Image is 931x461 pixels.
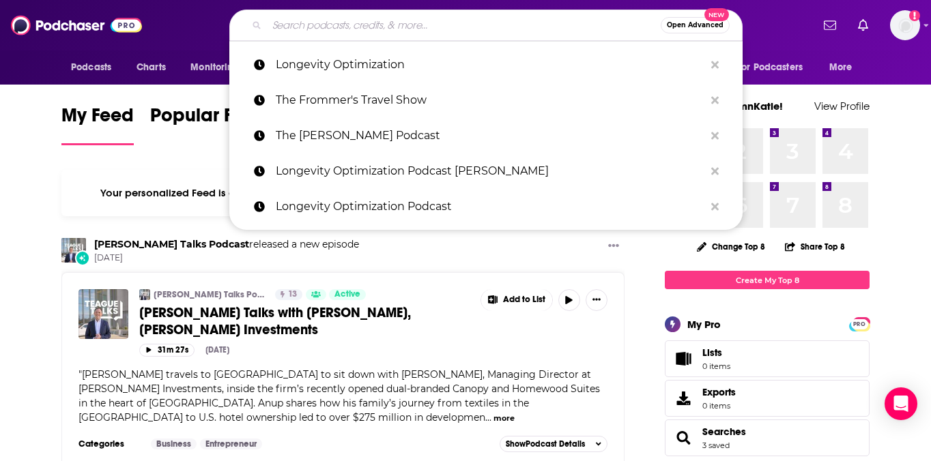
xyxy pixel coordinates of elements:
[829,58,853,77] span: More
[190,58,239,77] span: Monitoring
[229,189,743,224] a: Longevity Optimization Podcast
[485,411,491,423] span: ...
[885,387,917,420] div: Open Intercom Messenger
[276,47,704,83] p: Longevity Optimization
[276,83,704,118] p: The Frommer's Travel Show
[702,386,736,398] span: Exports
[820,55,870,80] button: open menu
[704,8,729,21] span: New
[670,428,697,447] a: Searches
[229,153,743,189] a: Longevity Optimization Podcast [PERSON_NAME]
[814,100,870,113] a: View Profile
[493,413,515,424] button: more
[61,55,129,80] button: open menu
[503,295,545,305] span: Add to List
[154,289,266,300] a: [PERSON_NAME] Talks Podcast
[139,304,411,338] span: [PERSON_NAME] Talks with [PERSON_NAME], [PERSON_NAME] Investments
[909,10,920,21] svg: Add a profile image
[687,318,721,331] div: My Pro
[334,288,360,301] span: Active
[276,118,704,153] p: The Dr Louise Newson Podcast
[78,289,128,339] img: Teague Talks with Anup Patel, Tara Investments
[851,318,868,329] a: PRO
[603,238,625,255] button: Show More Button
[78,438,140,449] h3: Categories
[689,238,773,255] button: Change Top 8
[94,238,359,251] h3: released a new episode
[329,289,366,300] a: Active
[665,419,870,456] span: Searches
[229,10,743,41] div: Search podcasts, credits, & more...
[890,10,920,40] span: Logged in as AutumnKatie
[481,289,552,311] button: Show More Button
[275,289,302,300] a: 13
[181,55,257,80] button: open menu
[890,10,920,40] button: Show profile menu
[661,17,730,33] button: Open AdvancedNew
[667,22,724,29] span: Open Advanced
[702,346,730,359] span: Lists
[276,153,704,189] p: Longevity Optimization Podcast Kayla Barnes
[61,170,625,216] div: Your personalized Feed is curated based on the Podcasts, Creators, Users, and Lists that you Follow.
[665,271,870,289] a: Create My Top 8
[94,252,359,264] span: [DATE]
[276,189,704,224] p: Longevity Optimization Podcast
[71,58,111,77] span: Podcasts
[150,104,266,135] span: Popular Feed
[75,250,90,265] div: New Episode
[61,238,86,263] img: Teague Talks Podcast
[818,14,842,37] a: Show notifications dropdown
[586,289,607,311] button: Show More Button
[702,401,736,411] span: 0 items
[128,55,174,80] a: Charts
[139,304,471,338] a: [PERSON_NAME] Talks with [PERSON_NAME], [PERSON_NAME] Investments
[229,83,743,118] a: The Frommer's Travel Show
[670,349,697,368] span: Lists
[784,233,846,260] button: Share Top 8
[137,58,166,77] span: Charts
[728,55,822,80] button: open menu
[890,10,920,40] img: User Profile
[229,118,743,153] a: The [PERSON_NAME] Podcast
[702,426,746,438] a: Searches
[229,47,743,83] a: Longevity Optimization
[288,288,297,301] span: 13
[205,345,229,355] div: [DATE]
[61,104,134,135] span: My Feed
[94,238,249,250] a: Teague Talks Podcast
[702,441,730,450] a: 3 saved
[670,389,697,408] span: Exports
[665,380,870,417] a: Exports
[139,289,150,300] img: Teague Talks Podcast
[506,439,585,449] span: Show Podcast Details
[139,344,195,357] button: 31m 27s
[702,361,730,371] span: 0 items
[11,12,142,38] img: Podchaser - Follow, Share and Rate Podcasts
[853,14,874,37] a: Show notifications dropdown
[150,104,266,145] a: Popular Feed
[151,438,197,449] a: Business
[851,319,868,329] span: PRO
[200,438,262,449] a: Entrepreneur
[500,436,607,452] button: ShowPodcast Details
[78,368,600,423] span: [PERSON_NAME] travels to [GEOGRAPHIC_DATA] to sit down with [PERSON_NAME], Managing Director at [...
[665,340,870,377] a: Lists
[78,368,600,423] span: "
[267,14,661,36] input: Search podcasts, credits, & more...
[702,346,722,359] span: Lists
[737,58,803,77] span: For Podcasters
[61,104,134,145] a: My Feed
